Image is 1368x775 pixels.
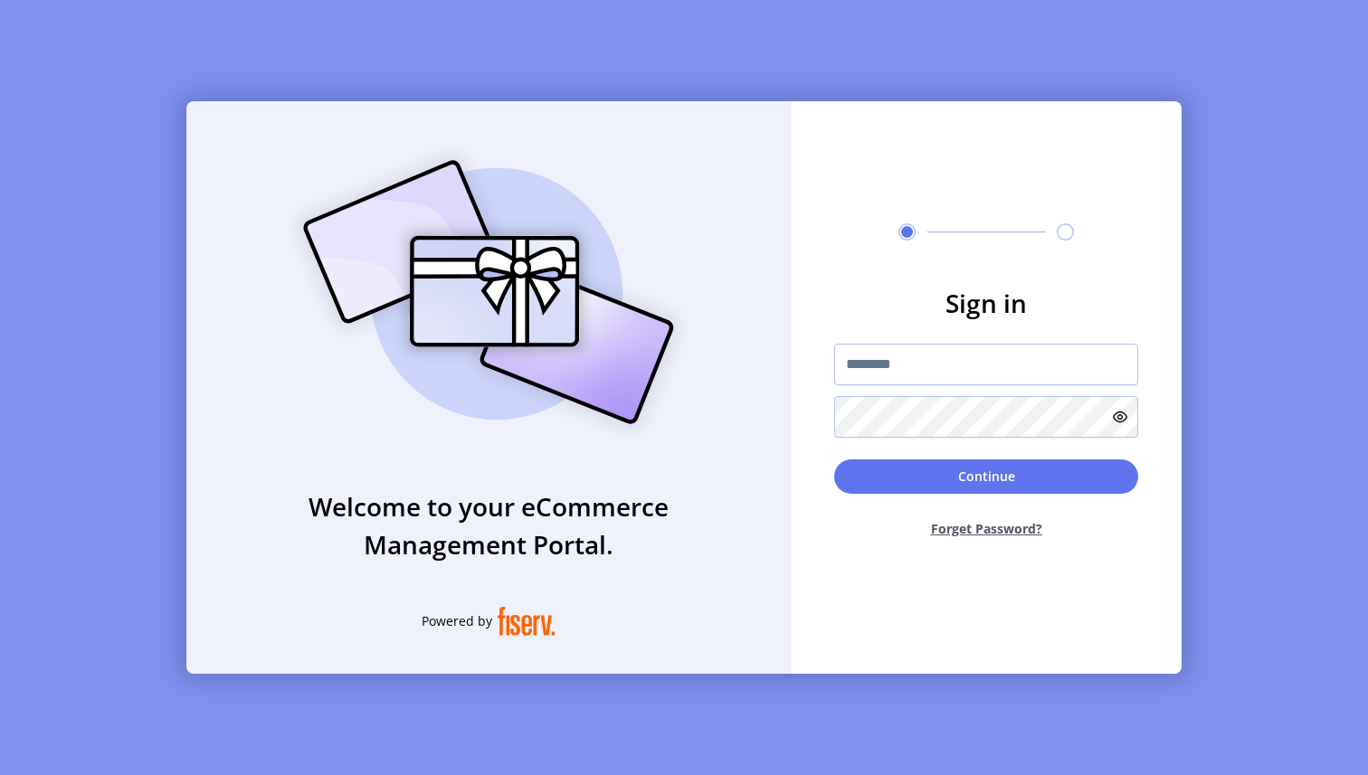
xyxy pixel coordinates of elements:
h3: Sign in [834,284,1138,322]
span: Powered by [422,611,492,630]
button: Forget Password? [834,505,1138,553]
img: card_Illustration.svg [276,140,701,444]
h3: Welcome to your eCommerce Management Portal. [186,487,791,563]
button: Continue [834,459,1138,494]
